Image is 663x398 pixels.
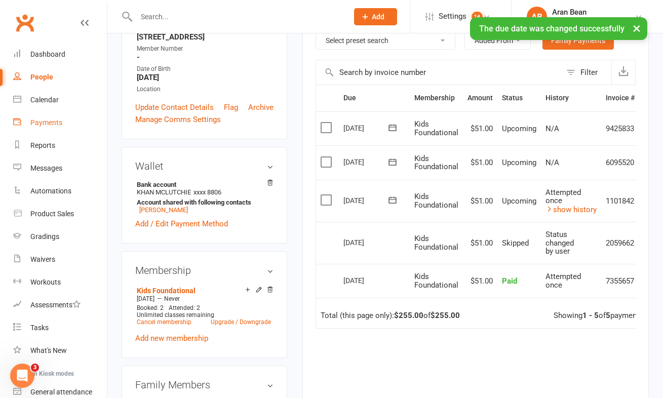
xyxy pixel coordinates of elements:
div: Tasks [30,324,49,332]
a: Kids Foundational [137,287,196,295]
td: 6095520 [601,145,639,180]
div: Assessments [30,301,81,309]
span: Attempted once [545,272,581,290]
h3: Wallet [135,161,274,172]
button: Add [354,8,397,25]
td: 7355657 [601,264,639,298]
a: Calendar [13,89,107,111]
li: KHAN MCLUTCHIE [135,179,274,215]
div: Calendar [30,96,59,104]
a: Cancel membership [137,319,191,326]
a: Messages [13,157,107,180]
td: 2059662 [601,222,639,264]
div: Messages [30,164,62,172]
div: Total (this page only): of [321,311,460,320]
strong: Bank account [137,181,268,188]
span: Paid [502,276,517,286]
div: Saltwater Jiu Jitsu [552,17,611,26]
a: Add new membership [135,334,208,343]
a: Reports [13,134,107,157]
div: The due date was changed successfully [470,17,647,40]
th: Invoice # [601,85,639,111]
a: Archive [248,101,274,113]
a: Manage Comms Settings [135,113,221,126]
div: Product Sales [30,210,74,218]
a: [PERSON_NAME] [139,206,188,214]
div: [DATE] [343,272,390,288]
span: Upcoming [502,158,536,167]
strong: $255.00 [431,311,460,320]
span: 3 [31,364,39,372]
button: Filter [561,60,611,85]
span: [DATE] [137,295,154,302]
span: Booked: 2 [137,304,164,311]
div: Aran Bean [552,8,611,17]
span: Never [164,295,180,302]
div: Waivers [30,255,55,263]
div: Payments [30,118,62,127]
strong: 5 [606,311,610,320]
span: xxxx 8806 [193,188,221,196]
a: Waivers [13,248,107,271]
a: Tasks [13,316,107,339]
strong: [DATE] [137,73,274,82]
div: AB [527,7,547,27]
span: Kids Foundational [414,120,458,137]
a: Assessments [13,294,107,316]
a: Dashboard [13,43,107,66]
div: Reports [30,141,55,149]
th: Amount [463,85,497,111]
td: $51.00 [463,222,497,264]
td: $51.00 [463,111,497,146]
span: Settings [439,5,466,28]
div: People [30,73,53,81]
div: Workouts [30,278,61,286]
a: Workouts [13,271,107,294]
a: Clubworx [12,10,37,35]
strong: Account shared with following contacts [137,198,268,206]
a: Add / Edit Payment Method [135,218,228,230]
span: Kids Foundational [414,192,458,210]
div: Showing of payments [554,311,643,320]
span: Attempted once [545,188,581,206]
div: Filter [580,66,598,78]
td: $51.00 [463,264,497,298]
strong: - [137,53,274,62]
a: Update Contact Details [135,101,214,113]
div: Automations [30,187,71,195]
input: Search by invoice number [316,60,561,85]
div: General attendance [30,388,92,396]
th: Membership [410,85,463,111]
a: Flag [224,101,238,113]
td: $51.00 [463,145,497,180]
span: Upcoming [502,196,536,206]
span: N/A [545,124,559,133]
a: show history [545,205,597,214]
td: $51.00 [463,180,497,222]
th: Status [497,85,541,111]
a: What's New [13,339,107,362]
div: [DATE] [343,192,390,208]
iframe: Intercom live chat [10,364,34,388]
div: Member Number [137,44,274,54]
span: Status changed by user [545,230,574,256]
span: Add [372,13,384,21]
div: [DATE] [343,154,390,170]
span: Kids Foundational [414,272,458,290]
div: Date of Birth [137,64,274,74]
button: × [628,17,646,39]
a: Gradings [13,225,107,248]
div: Gradings [30,232,59,241]
span: Attended: 2 [169,304,200,311]
div: [DATE] [343,234,390,250]
td: 1101842 [601,180,639,222]
span: 14 [472,12,483,22]
span: Upcoming [502,124,536,133]
span: Kids Foundational [414,154,458,172]
input: Search... [133,10,341,24]
h3: Family Members [135,379,274,390]
span: Skipped [502,238,529,248]
div: Location [137,85,274,94]
th: Due [339,85,410,111]
strong: 1 - 5 [582,311,599,320]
